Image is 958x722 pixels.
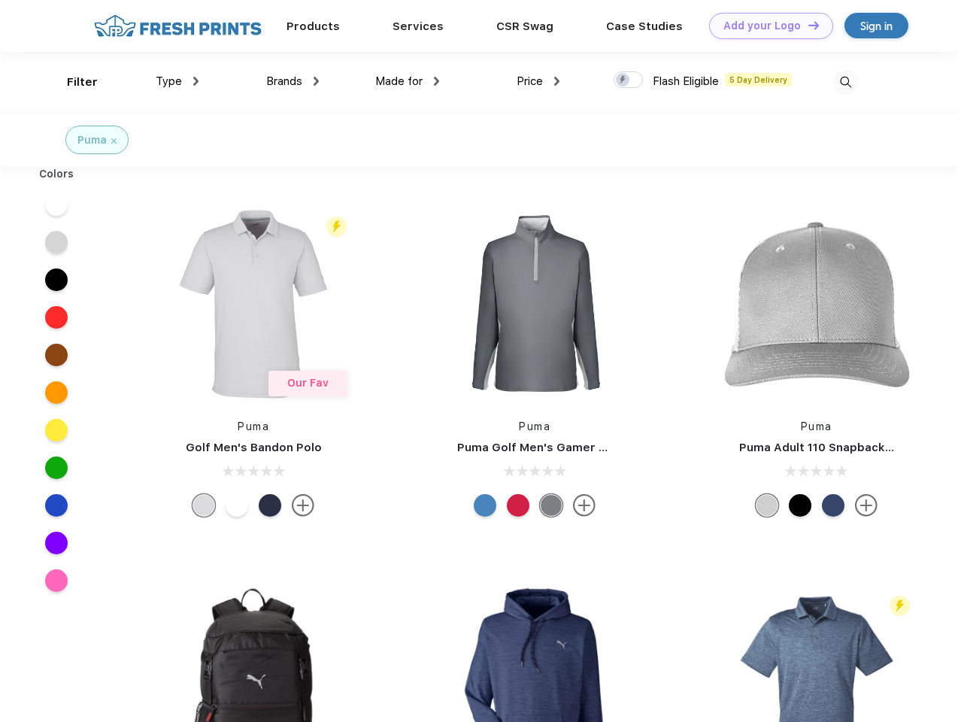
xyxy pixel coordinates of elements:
div: Pma Blk Pma Blk [789,494,811,517]
img: dropdown.png [434,77,439,86]
div: Sign in [860,17,893,35]
div: Colors [28,166,86,182]
a: Products [286,20,340,33]
div: Puma [77,132,107,148]
img: more.svg [573,494,596,517]
img: flash_active_toggle.svg [326,217,347,237]
div: Bright Cobalt [474,494,496,517]
div: Quiet Shade [540,494,562,517]
a: CSR Swag [496,20,553,33]
img: DT [808,21,819,29]
a: Sign in [844,13,908,38]
a: Puma Golf Men's Gamer Golf Quarter-Zip [457,441,695,454]
img: fo%20logo%202.webp [89,13,266,39]
div: High Rise [193,494,215,517]
div: Filter [67,74,98,91]
img: flash_active_toggle.svg [890,596,910,616]
span: Type [156,74,182,88]
a: Puma [519,420,550,432]
img: dropdown.png [193,77,199,86]
a: Puma [238,420,269,432]
span: Price [517,74,543,88]
img: filter_cancel.svg [111,138,117,144]
div: Bright White [226,494,248,517]
div: Navy Blazer [259,494,281,517]
img: func=resize&h=266 [153,204,353,404]
img: more.svg [292,494,314,517]
span: Our Fav [287,377,329,389]
span: Made for [375,74,423,88]
a: Puma [801,420,832,432]
img: dropdown.png [554,77,559,86]
span: Flash Eligible [653,74,719,88]
img: more.svg [855,494,878,517]
div: Peacoat with Qut Shd [822,494,844,517]
a: Services [393,20,444,33]
img: func=resize&h=266 [435,204,635,404]
a: Golf Men's Bandon Polo [186,441,322,454]
div: Add your Logo [723,20,801,32]
span: Brands [266,74,302,88]
img: func=resize&h=266 [717,204,917,404]
img: desktop_search.svg [833,70,858,95]
span: 5 Day Delivery [725,73,792,86]
img: dropdown.png [314,77,319,86]
div: Ski Patrol [507,494,529,517]
div: Quarry Brt Whit [756,494,778,517]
